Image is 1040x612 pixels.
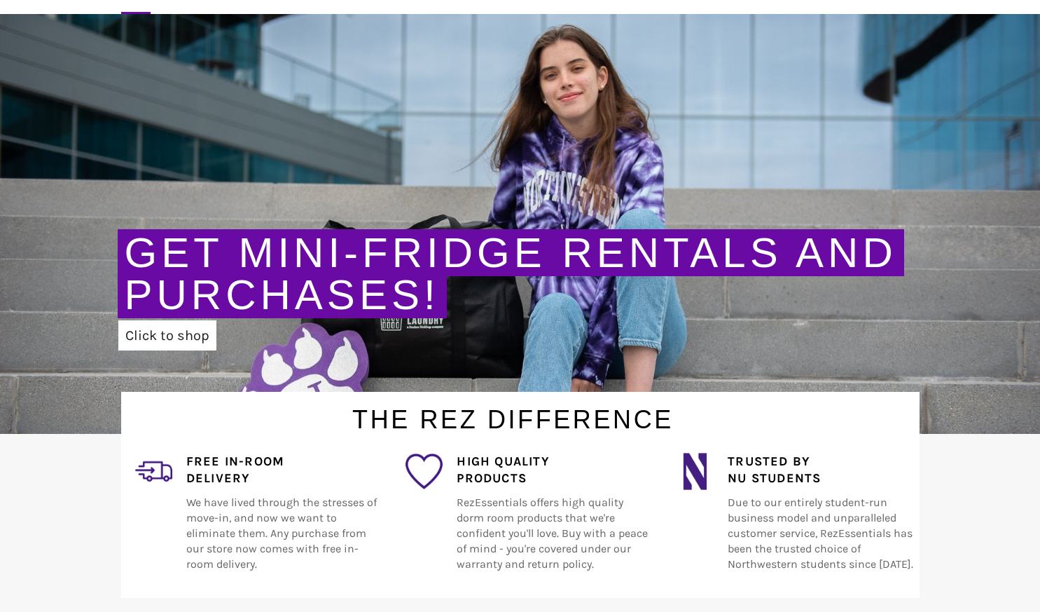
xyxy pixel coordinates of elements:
img: northwestern_wildcats_tiny.png [677,453,714,490]
a: Get Mini-Fridge Rentals and Purchases! [125,229,897,318]
div: Due to our entirely student-run business model and unparalleled customer service, RezEssentials h... [714,453,919,588]
img: favorite_1.png [405,453,443,490]
img: delivery_2.png [135,453,172,490]
h4: Trusted by NU Students [728,453,919,488]
h1: The Rez Difference [107,392,920,437]
div: We have lived through the stresses of move-in, and now we want to eliminate them. Any purchase fr... [172,453,377,588]
div: RezEssentials offers high quality dorm room products that we're confident you'll love. Buy with a... [443,453,648,588]
a: Click to shop [118,320,216,351]
h4: Free In-Room Delivery [186,453,377,488]
h4: High Quality Products [457,453,648,488]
